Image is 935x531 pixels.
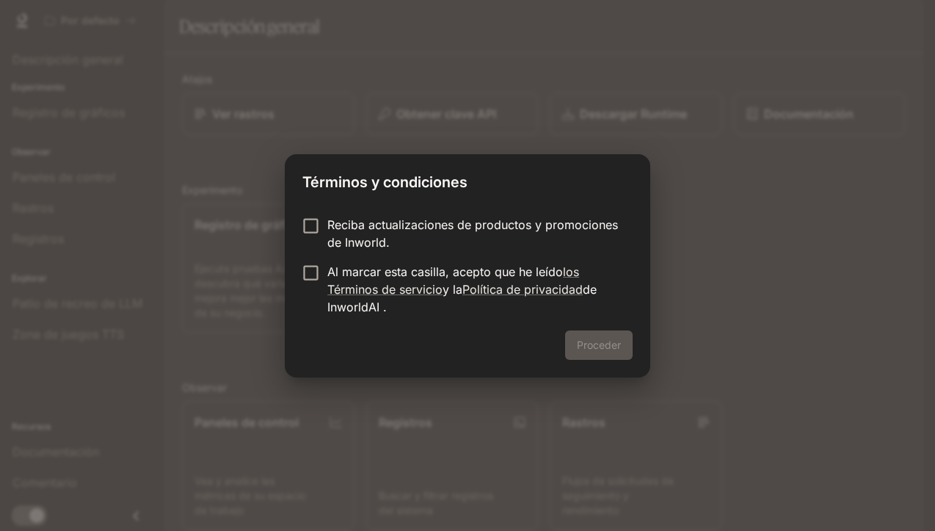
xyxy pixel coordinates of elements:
font: Reciba actualizaciones de productos y promociones de Inworld. [327,217,618,250]
font: de InworldAI . [327,282,597,314]
font: Al marcar esta casilla, acepto que he leído [327,264,563,279]
font: y la [443,282,462,297]
a: Política de privacidad [462,282,583,297]
a: los Términos de servicio [327,264,579,297]
font: Términos y condiciones [302,173,467,191]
